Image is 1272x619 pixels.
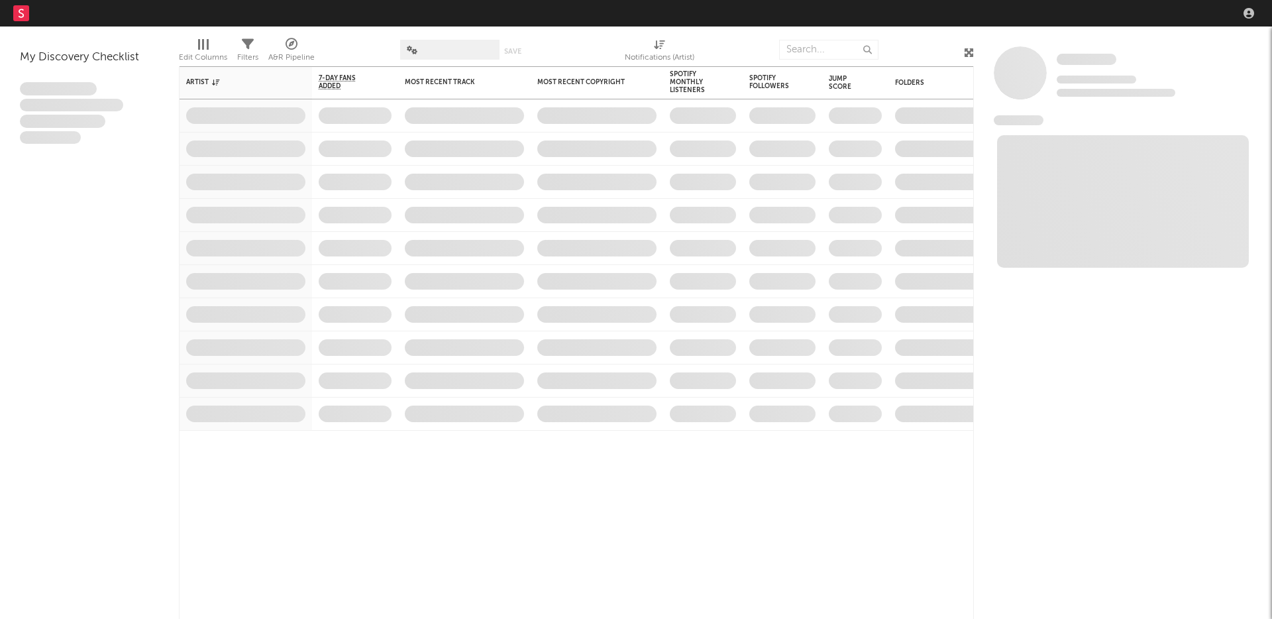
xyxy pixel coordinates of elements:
[537,78,637,86] div: Most Recent Copyright
[179,50,227,66] div: Edit Columns
[829,75,862,91] div: Jump Score
[20,50,159,66] div: My Discovery Checklist
[20,131,81,144] span: Aliquam viverra
[319,74,372,90] span: 7-Day Fans Added
[237,50,258,66] div: Filters
[237,33,258,72] div: Filters
[1057,54,1116,65] span: Some Artist
[186,78,286,86] div: Artist
[179,33,227,72] div: Edit Columns
[268,50,315,66] div: A&R Pipeline
[20,99,123,112] span: Integer aliquet in purus et
[1057,76,1136,84] span: Tracking Since: [DATE]
[670,70,716,94] div: Spotify Monthly Listeners
[405,78,504,86] div: Most Recent Track
[625,33,694,72] div: Notifications (Artist)
[749,74,796,90] div: Spotify Followers
[994,115,1043,125] span: News Feed
[20,115,105,128] span: Praesent ac interdum
[1057,89,1175,97] span: 0 fans last week
[268,33,315,72] div: A&R Pipeline
[779,40,878,60] input: Search...
[504,48,521,55] button: Save
[1057,53,1116,66] a: Some Artist
[625,50,694,66] div: Notifications (Artist)
[20,82,97,95] span: Lorem ipsum dolor
[895,79,994,87] div: Folders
